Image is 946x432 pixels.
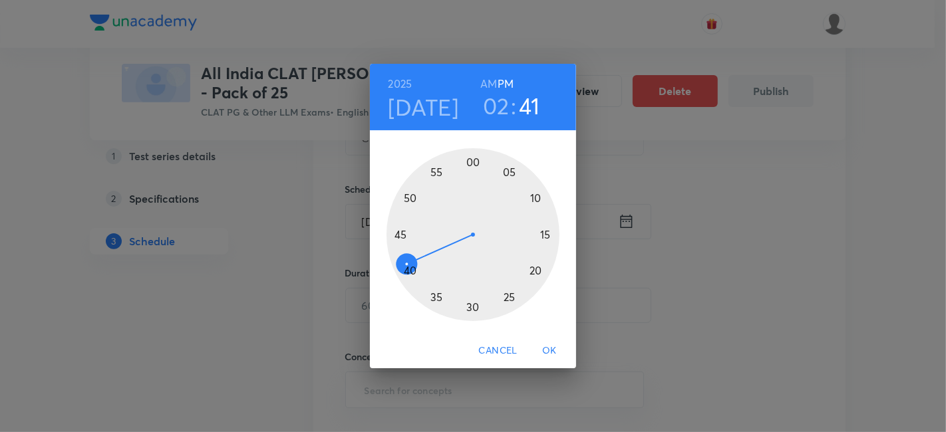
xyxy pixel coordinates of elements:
button: PM [498,74,514,93]
button: AM [480,74,497,93]
span: OK [534,342,565,359]
button: 2025 [389,74,412,93]
button: [DATE] [389,93,459,121]
button: Cancel [474,338,523,363]
span: Cancel [479,342,518,359]
button: 02 [483,92,510,120]
button: OK [528,338,571,363]
button: 41 [519,92,540,120]
h3: : [511,92,516,120]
